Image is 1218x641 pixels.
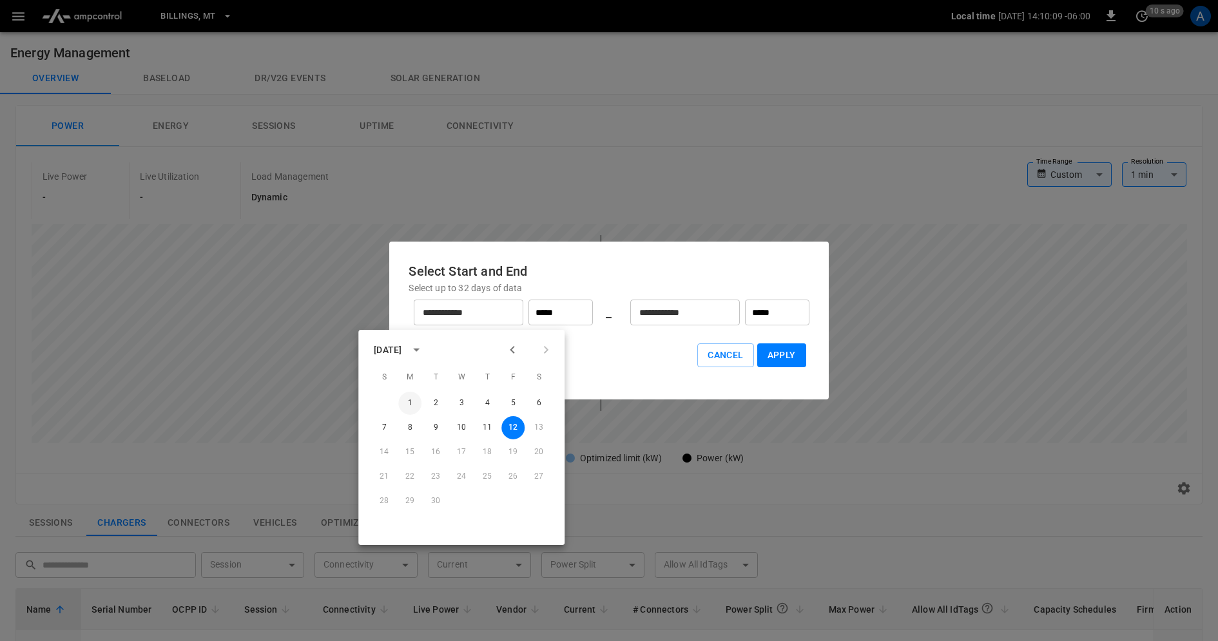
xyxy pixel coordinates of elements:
[424,365,447,390] span: Tuesday
[409,282,809,294] p: Select up to 32 days of data
[374,343,401,356] div: [DATE]
[424,416,447,439] button: 9
[424,392,447,415] button: 2
[476,392,499,415] button: 4
[398,416,421,439] button: 8
[757,343,806,367] button: Apply
[501,416,525,439] button: 12
[398,392,421,415] button: 1
[527,392,550,415] button: 6
[450,392,473,415] button: 3
[372,416,396,439] button: 7
[372,365,396,390] span: Sunday
[697,343,753,367] button: Cancel
[476,365,499,390] span: Thursday
[501,365,525,390] span: Friday
[606,302,612,323] h6: _
[450,416,473,439] button: 10
[398,365,421,390] span: Monday
[527,365,550,390] span: Saturday
[501,339,523,361] button: Previous month
[450,365,473,390] span: Wednesday
[409,261,809,282] h6: Select Start and End
[405,339,427,361] button: calendar view is open, switch to year view
[501,392,525,415] button: 5
[476,416,499,439] button: 11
